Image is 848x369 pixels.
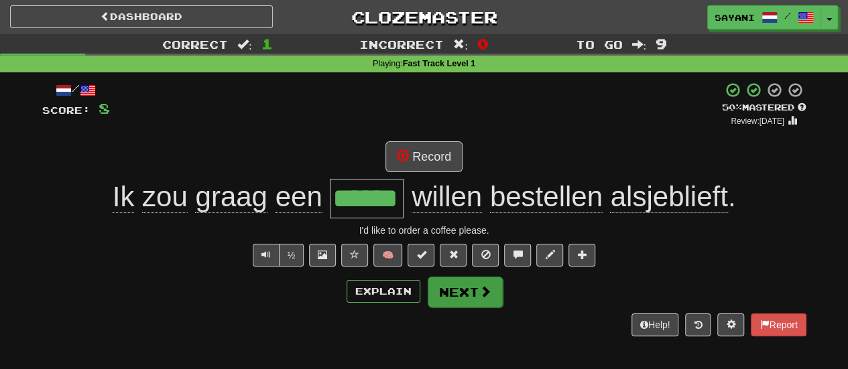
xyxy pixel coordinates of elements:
[631,313,679,336] button: Help!
[685,313,711,336] button: Round history (alt+y)
[276,181,322,213] span: een
[715,11,755,23] span: Sayani
[408,244,434,267] button: Set this sentence to 100% Mastered (alt+m)
[113,181,135,213] span: Ik
[142,181,188,213] span: zou
[195,181,267,213] span: graag
[99,100,110,117] span: 8
[477,35,489,52] span: 0
[261,35,273,52] span: 1
[707,5,821,29] a: Sayani /
[309,244,336,267] button: Show image (alt+x)
[722,102,806,114] div: Mastered
[784,11,791,20] span: /
[490,181,603,213] span: bestellen
[751,313,806,336] button: Report
[385,141,463,172] button: Record
[472,244,499,267] button: Ignore sentence (alt+i)
[293,5,556,29] a: Clozemaster
[10,5,273,28] a: Dashboard
[403,59,476,68] strong: Fast Track Level 1
[162,38,228,51] span: Correct
[568,244,595,267] button: Add to collection (alt+a)
[631,39,646,50] span: :
[504,244,531,267] button: Discuss sentence (alt+u)
[341,244,368,267] button: Favorite sentence (alt+f)
[412,181,482,213] span: willen
[347,280,420,303] button: Explain
[428,277,503,307] button: Next
[610,181,727,213] span: alsjeblieft
[575,38,622,51] span: To go
[359,38,444,51] span: Incorrect
[253,244,280,267] button: Play sentence audio (ctl+space)
[731,117,784,126] small: Review: [DATE]
[373,244,402,267] button: 🧠
[536,244,563,267] button: Edit sentence (alt+d)
[722,102,742,113] span: 50 %
[42,224,806,237] div: I'd like to order a coffee please.
[279,244,304,267] button: ½
[440,244,467,267] button: Reset to 0% Mastered (alt+r)
[42,104,90,116] span: Score:
[404,181,735,213] span: .
[656,35,667,52] span: 9
[453,39,468,50] span: :
[42,82,110,98] div: /
[237,39,252,50] span: :
[250,244,304,267] div: Text-to-speech controls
